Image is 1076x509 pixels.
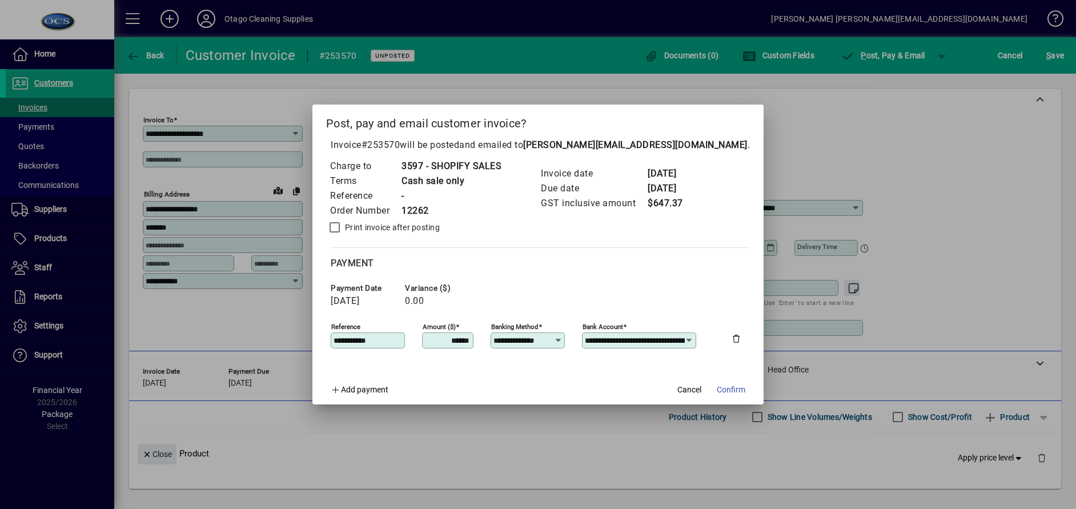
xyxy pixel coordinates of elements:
[330,174,401,189] td: Terms
[491,323,539,331] mat-label: Banking method
[331,323,360,331] mat-label: Reference
[423,323,456,331] mat-label: Amount ($)
[341,385,388,394] span: Add payment
[401,189,501,203] td: -
[401,203,501,218] td: 12262
[401,159,501,174] td: 3597 - SHOPIFY SALES
[523,139,748,150] b: [PERSON_NAME][EMAIL_ADDRESS][DOMAIN_NAME]
[331,258,374,268] span: Payment
[326,138,750,152] p: Invoice will be posted .
[405,296,424,306] span: 0.00
[677,384,701,396] span: Cancel
[671,379,708,400] button: Cancel
[331,296,359,306] span: [DATE]
[540,166,647,181] td: Invoice date
[331,284,399,292] span: Payment date
[312,105,764,138] h2: Post, pay and email customer invoice?
[647,166,693,181] td: [DATE]
[330,189,401,203] td: Reference
[330,159,401,174] td: Charge to
[362,139,400,150] span: #253570
[330,203,401,218] td: Order Number
[583,323,623,331] mat-label: Bank Account
[717,384,745,396] span: Confirm
[647,181,693,196] td: [DATE]
[540,196,647,211] td: GST inclusive amount
[459,139,748,150] span: and emailed to
[326,379,393,400] button: Add payment
[401,174,501,189] td: Cash sale only
[540,181,647,196] td: Due date
[712,379,750,400] button: Confirm
[647,196,693,211] td: $647.37
[405,284,473,292] span: Variance ($)
[343,222,440,233] label: Print invoice after posting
